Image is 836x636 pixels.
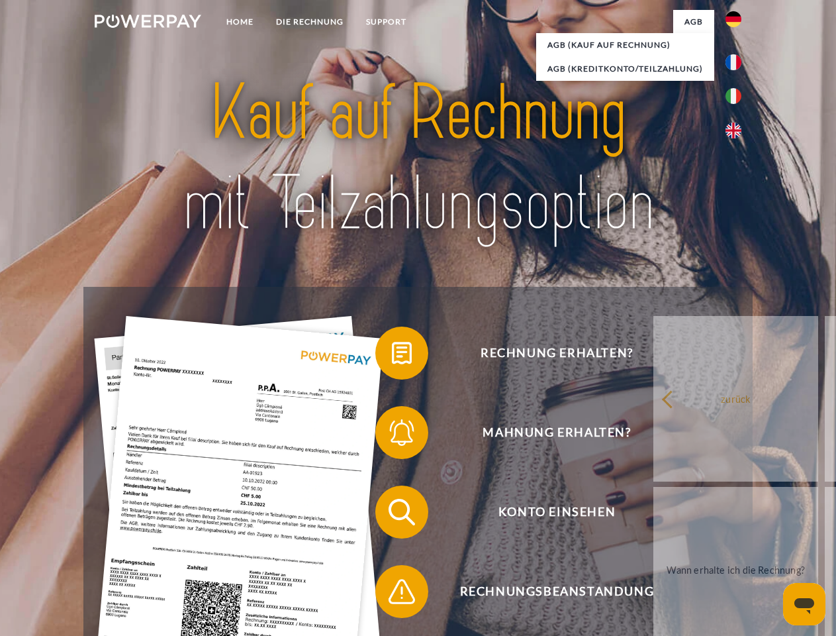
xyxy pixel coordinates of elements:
img: logo-powerpay-white.svg [95,15,201,28]
button: Rechnungsbeanstandung [375,565,720,618]
a: DIE RECHNUNG [265,10,355,34]
a: Home [215,10,265,34]
div: zurück [661,390,810,407]
a: AGB (Kauf auf Rechnung) [536,33,714,57]
img: it [725,88,741,104]
img: qb_bell.svg [385,416,418,449]
img: title-powerpay_de.svg [126,64,710,254]
a: AGB (Kreditkonto/Teilzahlung) [536,57,714,81]
img: qb_warning.svg [385,575,418,608]
span: Mahnung erhalten? [395,406,719,459]
span: Konto einsehen [395,486,719,539]
span: Rechnungsbeanstandung [395,565,719,618]
img: qb_bill.svg [385,337,418,370]
a: SUPPORT [355,10,418,34]
img: qb_search.svg [385,496,418,529]
iframe: Schaltfläche zum Öffnen des Messaging-Fensters [783,583,825,625]
button: Konto einsehen [375,486,720,539]
button: Rechnung erhalten? [375,327,720,380]
div: Wann erhalte ich die Rechnung? [661,560,810,578]
img: de [725,11,741,27]
img: fr [725,54,741,70]
a: agb [673,10,714,34]
button: Mahnung erhalten? [375,406,720,459]
span: Rechnung erhalten? [395,327,719,380]
img: en [725,123,741,138]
